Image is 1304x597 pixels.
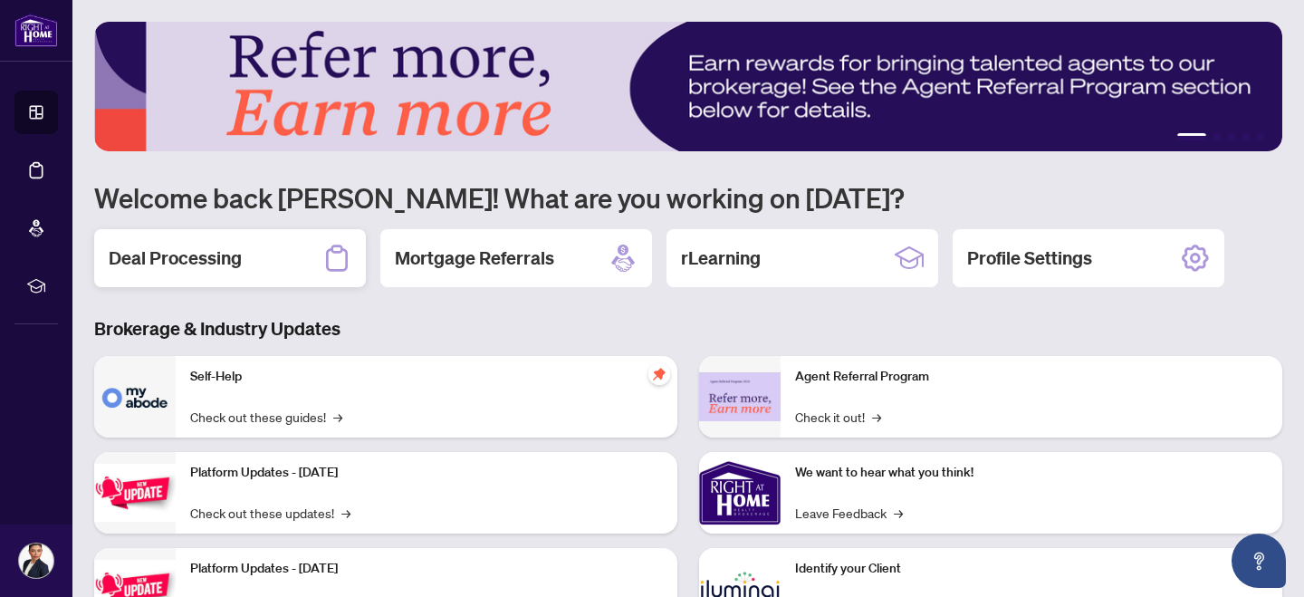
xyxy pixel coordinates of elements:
img: Agent Referral Program [699,372,781,422]
a: Check it out!→ [795,407,881,427]
a: Check out these updates!→ [190,503,350,523]
span: → [333,407,342,427]
img: Platform Updates - July 21, 2025 [94,464,176,521]
h2: Profile Settings [967,246,1092,271]
p: Agent Referral Program [795,367,1268,387]
p: Identify your Client [795,559,1268,579]
button: 4 [1242,133,1250,140]
h2: rLearning [681,246,761,271]
h1: Welcome back [PERSON_NAME]! What are you working on [DATE]? [94,180,1282,215]
p: Self-Help [190,367,663,387]
img: Self-Help [94,356,176,438]
span: pushpin [648,363,670,385]
span: → [894,503,903,523]
img: We want to hear what you think! [699,452,781,534]
span: → [341,503,350,523]
h3: Brokerage & Industry Updates [94,316,1282,342]
span: → [872,407,881,427]
p: Platform Updates - [DATE] [190,463,663,483]
button: 1 [1177,133,1206,140]
h2: Mortgage Referrals [395,246,554,271]
button: Open asap [1232,534,1286,588]
button: 5 [1257,133,1264,140]
h2: Deal Processing [109,246,242,271]
button: 3 [1228,133,1235,140]
img: logo [14,14,58,47]
p: Platform Updates - [DATE] [190,559,663,579]
img: Slide 0 [94,22,1282,151]
a: Leave Feedback→ [795,503,903,523]
a: Check out these guides!→ [190,407,342,427]
img: Profile Icon [19,544,53,578]
p: We want to hear what you think! [795,463,1268,483]
button: 2 [1213,133,1221,140]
